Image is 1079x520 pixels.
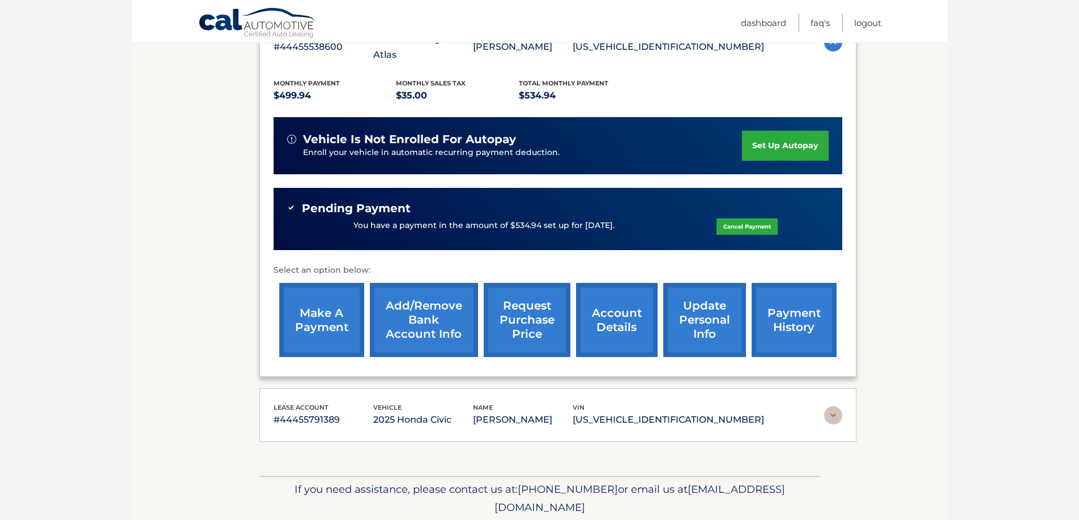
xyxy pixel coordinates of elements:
img: alert-white.svg [287,135,296,144]
span: name [473,403,493,411]
a: Add/Remove bank account info [370,283,478,357]
p: [PERSON_NAME] [473,39,573,55]
a: Dashboard [741,14,786,32]
a: update personal info [663,283,746,357]
span: Monthly Payment [274,79,340,87]
span: vehicle is not enrolled for autopay [303,132,516,147]
a: make a payment [279,283,364,357]
p: $534.94 [519,88,642,104]
a: Logout [854,14,881,32]
p: [US_VEHICLE_IDENTIFICATION_NUMBER] [573,39,764,55]
span: vehicle [373,403,402,411]
span: vin [573,403,585,411]
a: set up autopay [742,131,828,161]
span: Total Monthly Payment [519,79,608,87]
p: Select an option below: [274,264,842,277]
p: [US_VEHICLE_IDENTIFICATION_NUMBER] [573,412,764,428]
a: account details [576,283,658,357]
p: 2023 Volkswagen Atlas [373,31,473,63]
p: [PERSON_NAME] [473,412,573,428]
a: Cal Automotive [198,7,317,40]
span: Monthly sales Tax [396,79,466,87]
img: check-green.svg [287,204,295,212]
a: Cancel Payment [717,218,778,235]
span: [PHONE_NUMBER] [518,483,618,496]
p: Enroll your vehicle in automatic recurring payment deduction. [303,147,743,159]
p: $35.00 [396,88,519,104]
p: #44455791389 [274,412,373,428]
span: Pending Payment [302,201,411,216]
p: If you need assistance, please contact us at: or email us at [267,480,813,517]
span: lease account [274,403,329,411]
a: request purchase price [484,283,570,357]
p: You have a payment in the amount of $534.94 set up for [DATE]. [353,220,615,232]
p: #44455538600 [274,39,373,55]
p: $499.94 [274,88,396,104]
img: accordion-rest.svg [824,406,842,424]
p: 2025 Honda Civic [373,412,473,428]
a: payment history [752,283,837,357]
a: FAQ's [811,14,830,32]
